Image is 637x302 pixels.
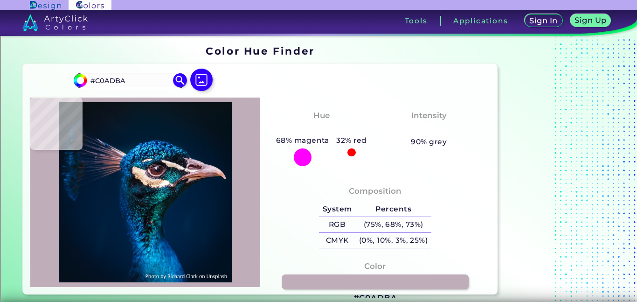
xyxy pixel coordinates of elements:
[30,1,61,10] img: ArtyClick Design logo
[526,15,561,27] a: Sign In
[531,17,556,24] h5: Sign In
[87,74,174,87] input: type color..
[22,14,88,31] img: logo_artyclick_colors_white.svg
[576,17,605,24] h5: Sign Up
[173,73,187,87] img: icon search
[405,17,428,24] h3: Tools
[572,15,609,27] a: Sign Up
[453,17,508,24] h3: Applications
